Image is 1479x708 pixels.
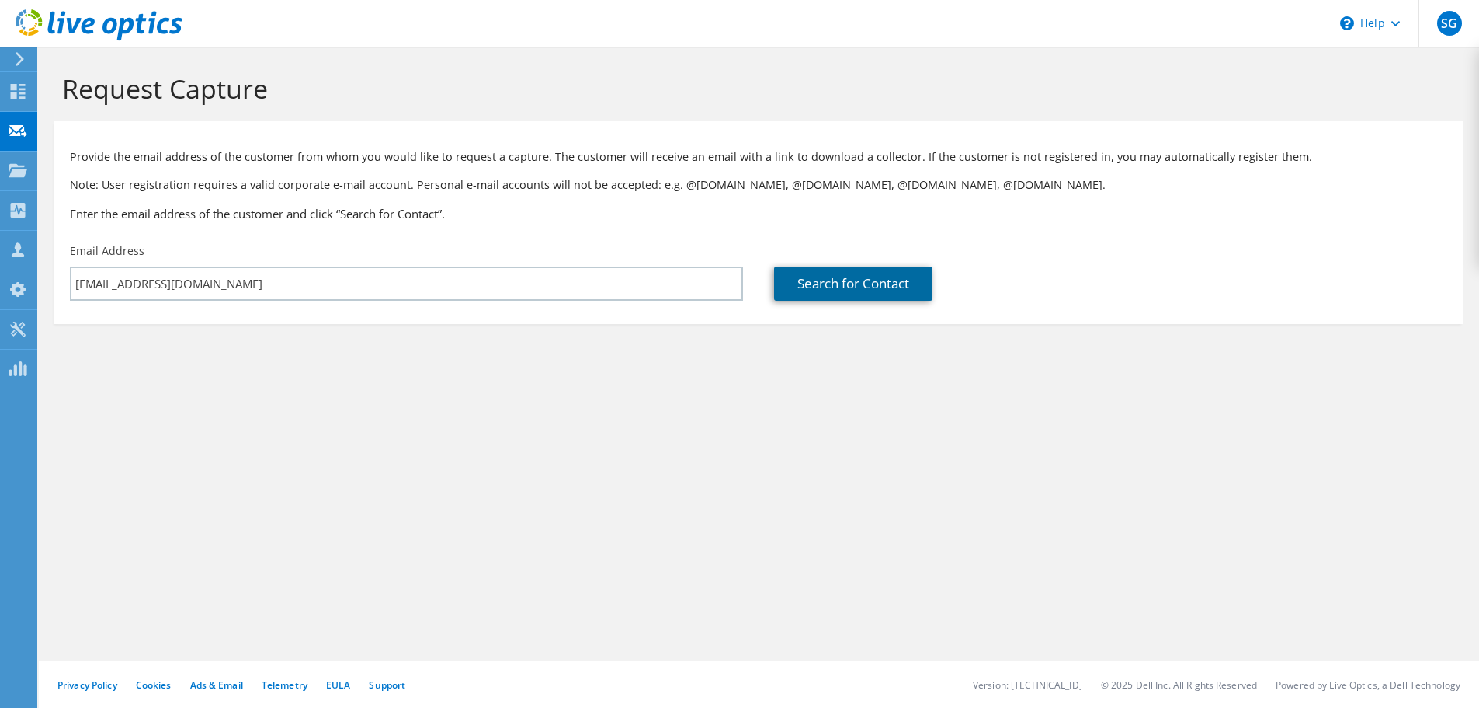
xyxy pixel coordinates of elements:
[1437,11,1462,36] span: SG
[62,72,1448,105] h1: Request Capture
[1276,678,1460,692] li: Powered by Live Optics, a Dell Technology
[190,678,243,692] a: Ads & Email
[326,678,350,692] a: EULA
[70,176,1448,194] p: Note: User registration requires a valid corporate e-mail account. Personal e-mail accounts will ...
[1101,678,1257,692] li: © 2025 Dell Inc. All Rights Reserved
[262,678,307,692] a: Telemetry
[1340,16,1354,30] svg: \n
[774,267,932,301] a: Search for Contact
[70,205,1448,222] h3: Enter the email address of the customer and click “Search for Contact”.
[70,148,1448,166] p: Provide the email address of the customer from whom you would like to request a capture. The cust...
[57,678,117,692] a: Privacy Policy
[973,678,1082,692] li: Version: [TECHNICAL_ID]
[136,678,172,692] a: Cookies
[369,678,405,692] a: Support
[70,243,144,259] label: Email Address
